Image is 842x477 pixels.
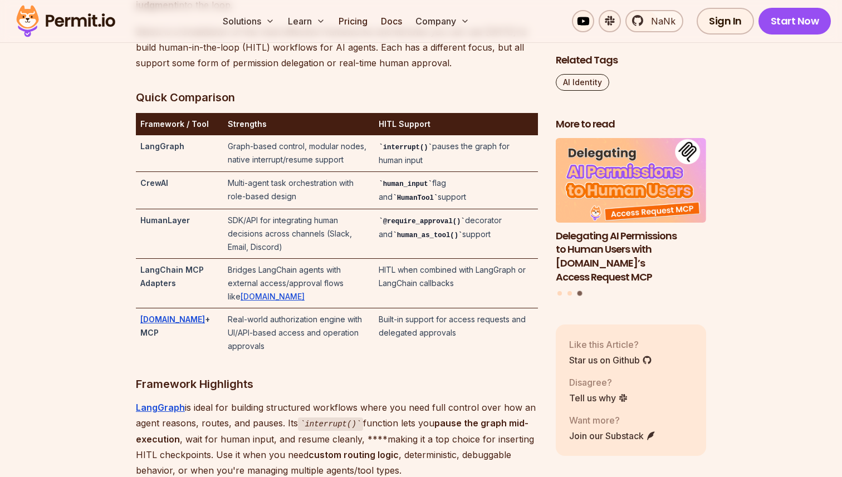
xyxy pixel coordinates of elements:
h2: More to read [556,117,706,131]
li: 3 of 3 [556,138,706,284]
th: Strengths [223,113,374,135]
p: Like this Article? [569,337,652,351]
button: Go to slide 1 [557,291,562,296]
td: Built-in support for access requests and delegated approvals [374,308,538,358]
td: Bridges LangChain agents with external access/approval flows like [223,259,374,308]
p: Disagree? [569,375,628,389]
code: human_as_tool() [393,232,462,239]
td: HITL when combined with LangGraph or LangChain callbacks [374,259,538,308]
strong: pause the graph mid-execution [136,417,528,445]
a: [DOMAIN_NAME] [140,314,205,324]
img: Delegating AI Permissions to Human Users with Permit.io’s Access Request MCP [556,138,706,223]
p: Below is a breakdown of the most effective frameworks and libraries you can use [DATE] to build h... [136,24,538,71]
code: interrupt() [298,417,363,431]
div: Posts [556,138,706,298]
a: Sign In [697,8,754,35]
td: pauses the graph for human input [374,135,538,172]
strong: custom routing logic [309,449,399,460]
a: NaNk [625,10,683,32]
strong: LangChain MCP Adapters [140,265,204,288]
td: decorator and support [374,209,538,259]
a: LangGraph [136,402,185,413]
h3: Framework Highlights [136,375,538,393]
code: human_input [379,180,432,188]
a: Pricing [334,10,372,32]
td: SDK/API for integrating human decisions across channels (Slack, Email, Discord) [223,209,374,259]
h3: Delegating AI Permissions to Human Users with [DOMAIN_NAME]’s Access Request MCP [556,229,706,284]
a: Tell us why [569,391,628,404]
a: Docs [376,10,407,32]
td: Graph-based control, modular nodes, native interrupt/resume support [223,135,374,172]
td: Multi-agent task orchestration with role-based design [223,172,374,209]
span: NaNk [644,14,675,28]
td: Real-world authorization engine with UI/API-based access and operation approvals [223,308,374,358]
td: flag and support [374,172,538,209]
th: HITL Support [374,113,538,135]
a: AI Identity [556,74,609,91]
h2: Related Tags [556,53,706,67]
code: @require_approval() [379,218,464,225]
button: Go to slide 3 [577,291,582,296]
strong: HumanLayer [140,215,190,225]
a: Star us on Github [569,353,652,366]
img: Permit logo [11,2,120,40]
button: Go to slide 2 [567,291,572,296]
strong: CrewAI [140,178,168,188]
button: Solutions [218,10,279,32]
button: Learn [283,10,330,32]
strong: LangGraph [140,141,184,151]
th: Framework / Tool [136,113,223,135]
h3: Quick Comparison [136,88,538,106]
a: Delegating AI Permissions to Human Users with Permit.io’s Access Request MCPDelegating AI Permiss... [556,138,706,284]
a: Start Now [758,8,831,35]
button: Company [411,10,474,32]
code: interrupt() [379,144,432,151]
a: Join our Substack [569,429,656,442]
p: Want more? [569,413,656,426]
a: [DOMAIN_NAME] [241,292,305,301]
code: HumanTool [393,194,438,202]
